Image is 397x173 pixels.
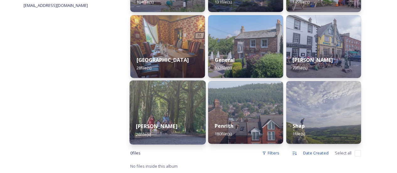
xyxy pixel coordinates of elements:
[214,57,234,63] strong: General
[208,81,283,144] img: Attract%2520and%2520Disperse%2520%28987%2520of%25201364%29.jpg
[292,122,305,129] strong: Shap
[259,147,282,159] div: Filters
[137,57,189,63] strong: [GEOGRAPHIC_DATA]
[286,15,361,78] img: Attract%2520and%2520Disperse%2520%28323%2520of%25201364%29.jpg
[130,80,206,144] img: Attract%2520and%2520Disperse%2520%28511%2520of%25201364%29.jpg
[214,65,231,71] span: 332 file(s)
[136,123,177,130] strong: [PERSON_NAME]
[292,65,307,71] span: 73 file(s)
[292,131,305,137] span: 1 file(s)
[130,150,141,156] span: 0 file s
[130,15,205,78] img: Attract%2520and%2520Disperse%2520%28411%2520of%25201364%29.jpg
[130,163,178,169] span: No files inside this album
[214,131,231,137] span: 180 file(s)
[286,81,361,144] img: Lakes%2520Cumbria%2520Tourism1421.jpg
[137,65,151,71] span: 28 file(s)
[136,131,151,137] span: 26 file(s)
[335,150,351,156] span: Select all
[214,122,233,129] strong: Penrith
[24,3,88,8] span: [EMAIL_ADDRESS][DOMAIN_NAME]
[208,15,283,78] img: Attract%2520and%2520Disperse%2520%28562%2520of%25201364%29.jpg
[300,147,332,159] div: Date Created
[292,57,333,63] strong: [PERSON_NAME]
